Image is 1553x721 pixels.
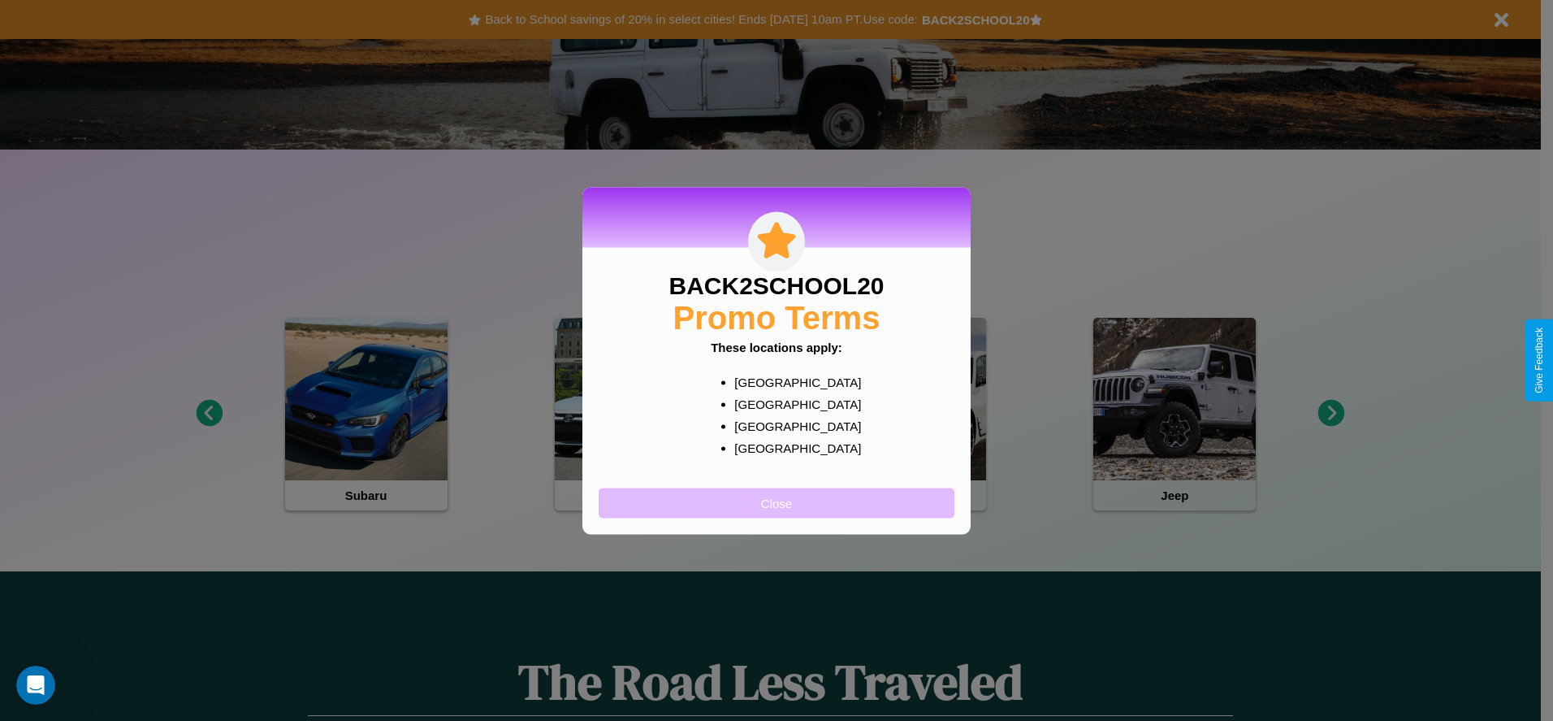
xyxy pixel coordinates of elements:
[599,488,954,518] button: Close
[711,340,842,354] b: These locations apply:
[673,299,880,336] h2: Promo Terms
[734,415,850,437] p: [GEOGRAPHIC_DATA]
[16,666,55,705] iframe: Intercom live chat
[734,371,850,393] p: [GEOGRAPHIC_DATA]
[734,393,850,415] p: [GEOGRAPHIC_DATA]
[1534,328,1545,393] div: Give Feedback
[668,271,884,299] h3: BACK2SCHOOL20
[734,437,850,458] p: [GEOGRAPHIC_DATA]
